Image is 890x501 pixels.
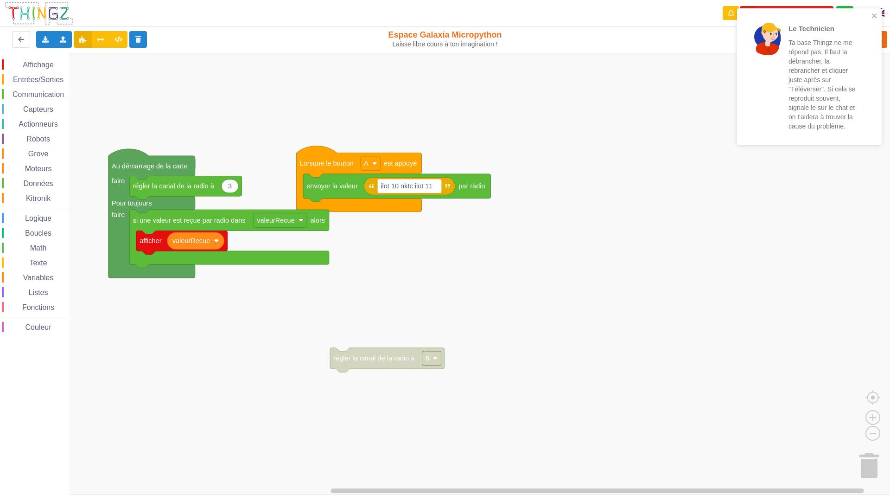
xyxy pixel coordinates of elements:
[112,211,125,218] text: faire
[4,1,74,26] img: thingz_logo.png
[22,274,55,282] span: Variables
[228,182,232,190] text: 3
[112,162,188,170] text: Au démarrage de la carte
[300,160,354,167] text: Lorsque le bouton
[22,105,55,113] span: Capteurs
[788,38,861,131] p: Ta base Thingz ne me répond pas. Il faut la débrancher, la rebrancher et cliquer juste après sur ...
[740,6,833,20] button: Appairer une carte
[311,217,325,224] text: alors
[27,289,50,296] span: Listes
[384,160,417,167] text: est appuyé
[28,259,48,267] span: Texte
[140,237,162,244] text: afficher
[24,323,53,331] span: Couleur
[21,303,56,311] span: Fonctions
[368,40,523,48] div: Laisse libre cours à ton imagination !
[17,120,59,128] span: Actionneurs
[112,199,152,206] text: Pour toujours
[333,354,415,362] text: régler la canal de la radio à
[306,182,358,190] text: envoyer la valeur
[22,180,55,187] span: Données
[11,90,65,98] span: Communication
[24,229,53,237] span: Boucles
[257,217,295,224] text: valeurRecue
[133,182,215,190] text: régler la canal de la radio à
[12,76,65,83] span: Entrées/Sorties
[112,177,125,185] text: faire
[381,182,432,190] text: ilot 10 nktc ilot 11
[364,160,369,167] text: A
[426,354,429,362] text: 6
[458,182,485,190] text: par radio
[24,165,53,173] span: Moteurs
[25,194,52,202] span: Kitronik
[368,30,523,48] div: Espace Galaxia Micropython
[133,217,246,224] text: si une valeur est reçue par radio dans
[21,61,55,69] span: Affichage
[27,150,50,158] span: Grove
[24,214,53,222] span: Logique
[788,24,861,33] p: Le Technicien
[871,12,878,21] button: close
[172,237,210,244] text: valeurRecue
[29,244,48,252] span: Math
[25,135,51,143] span: Robots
